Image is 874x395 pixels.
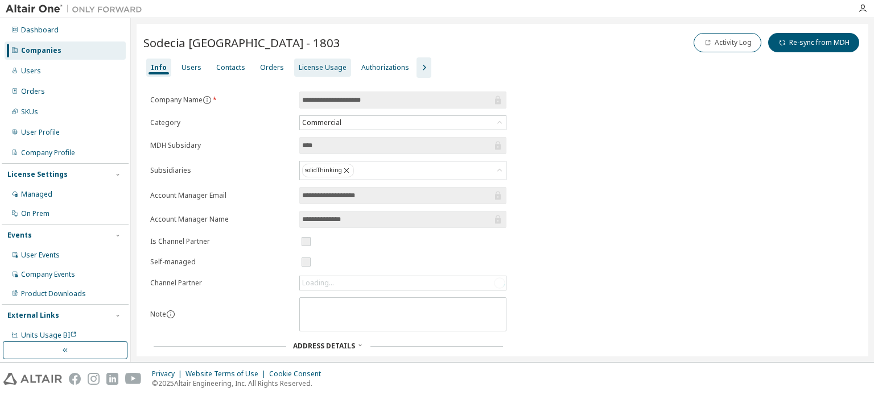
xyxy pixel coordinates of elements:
div: solidThinking [300,161,506,180]
div: Orders [260,63,284,72]
div: User Events [21,251,60,260]
label: MDH Subsidary [150,141,292,150]
div: Managed [21,190,52,199]
div: Loading... [300,276,506,290]
img: linkedin.svg [106,373,118,385]
img: youtube.svg [125,373,142,385]
label: Self-managed [150,257,292,267]
div: Product Downloads [21,289,86,298]
div: Website Terms of Use [185,369,269,379]
button: Activity Log [694,33,761,52]
div: Company Profile [21,148,75,157]
div: On Prem [21,209,50,218]
label: Subsidiaries [150,166,292,175]
span: Units Usage BI [21,330,77,340]
div: Commercial [300,116,506,130]
img: instagram.svg [88,373,100,385]
div: Company Events [21,270,75,279]
div: Privacy [152,369,185,379]
label: Is Channel Partner [150,237,292,246]
span: Address Details [293,341,355,351]
div: Users [182,63,201,72]
div: User Profile [21,128,60,137]
div: Events [7,231,32,240]
div: Orders [21,87,45,96]
div: License Settings [7,170,68,179]
div: Contacts [216,63,245,72]
button: Re-sync from MDH [768,33,859,52]
div: Dashboard [21,26,59,35]
p: © 2025 Altair Engineering, Inc. All Rights Reserved. [152,379,328,388]
div: Cookie Consent [269,369,328,379]
label: Account Manager Email [150,191,292,200]
button: information [203,95,212,105]
div: SKUs [21,107,38,117]
span: Sodecia [GEOGRAPHIC_DATA] - 1803 [143,35,340,51]
button: information [166,310,175,319]
label: Note [150,309,166,319]
label: Channel Partner [150,278,292,288]
label: Account Manager Name [150,215,292,224]
div: Authorizations [361,63,409,72]
img: Altair One [6,3,148,15]
label: Company Name [150,95,292,105]
div: Loading... [302,278,334,288]
div: External Links [7,311,59,320]
label: Category [150,118,292,127]
img: altair_logo.svg [3,373,62,385]
div: Commercial [300,117,343,129]
div: Companies [21,46,61,55]
div: solidThinking [302,164,354,177]
img: facebook.svg [69,373,81,385]
div: Users [21,66,41,76]
div: Info [151,63,167,72]
div: License Usage [299,63,347,72]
